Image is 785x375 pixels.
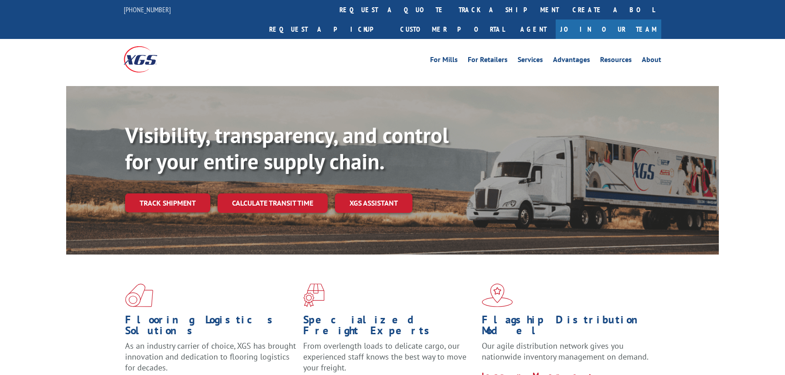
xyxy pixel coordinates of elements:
[556,19,661,39] a: Join Our Team
[482,314,653,341] h1: Flagship Distribution Model
[553,56,590,66] a: Advantages
[430,56,458,66] a: For Mills
[125,284,153,307] img: xgs-icon-total-supply-chain-intelligence-red
[518,56,543,66] a: Services
[262,19,393,39] a: Request a pickup
[335,193,412,213] a: XGS ASSISTANT
[600,56,632,66] a: Resources
[218,193,328,213] a: Calculate transit time
[125,341,296,373] span: As an industry carrier of choice, XGS has brought innovation and dedication to flooring logistics...
[393,19,511,39] a: Customer Portal
[482,284,513,307] img: xgs-icon-flagship-distribution-model-red
[511,19,556,39] a: Agent
[482,341,649,362] span: Our agile distribution network gives you nationwide inventory management on demand.
[125,314,296,341] h1: Flooring Logistics Solutions
[124,5,171,14] a: [PHONE_NUMBER]
[642,56,661,66] a: About
[303,284,325,307] img: xgs-icon-focused-on-flooring-red
[125,121,449,175] b: Visibility, transparency, and control for your entire supply chain.
[468,56,508,66] a: For Retailers
[125,193,210,212] a: Track shipment
[303,314,475,341] h1: Specialized Freight Experts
